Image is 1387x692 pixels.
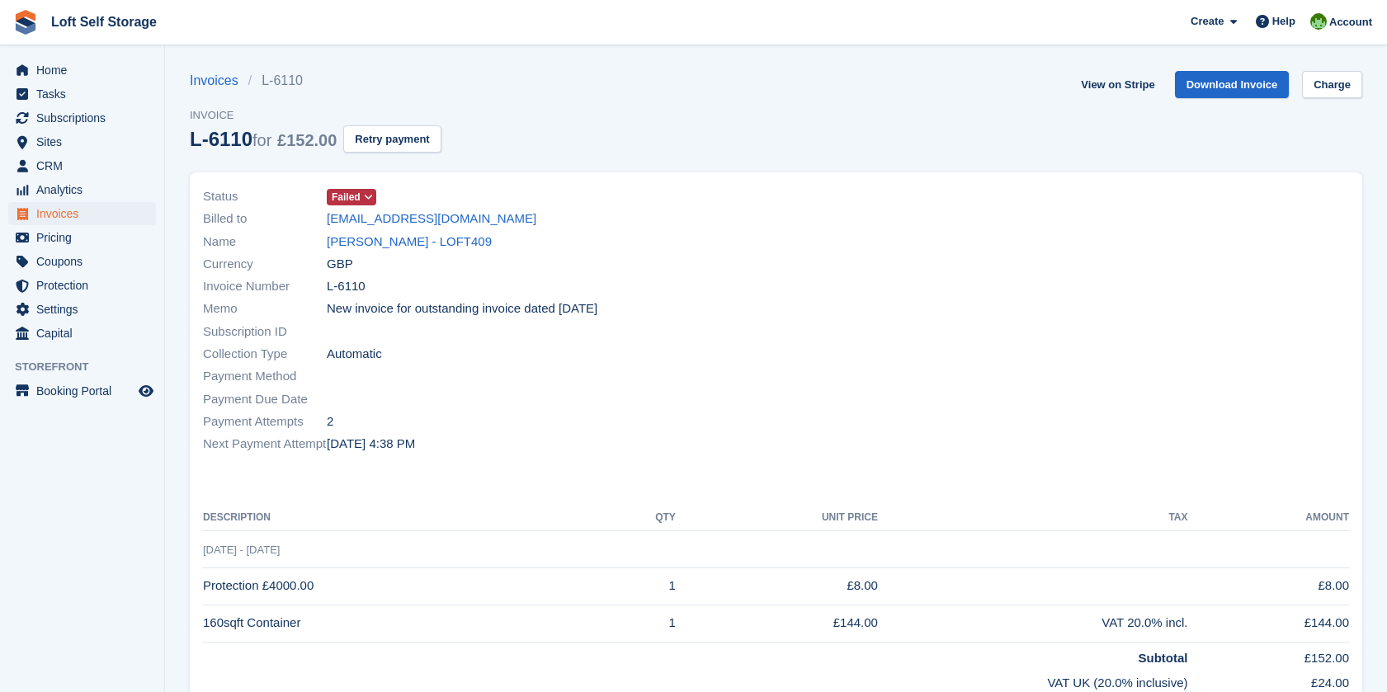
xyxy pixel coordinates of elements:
[190,107,441,124] span: Invoice
[36,274,135,297] span: Protection
[203,367,327,386] span: Payment Method
[203,544,280,556] span: [DATE] - [DATE]
[878,614,1188,633] div: VAT 20.0% incl.
[8,130,156,153] a: menu
[13,10,38,35] img: stora-icon-8386f47178a22dfd0bd8f6a31ec36ba5ce8667c1dd55bd0f319d3a0aa187defe.svg
[190,128,337,150] div: L-6110
[203,435,327,454] span: Next Payment Attempt
[203,255,327,274] span: Currency
[136,381,156,401] a: Preview store
[203,322,327,341] span: Subscription ID
[190,71,248,91] a: Invoices
[8,82,156,106] a: menu
[203,505,602,531] th: Description
[1139,651,1188,665] strong: Subtotal
[1310,13,1327,30] img: James Johnson
[1302,71,1362,98] a: Charge
[327,345,382,364] span: Automatic
[343,125,441,153] button: Retry payment
[327,255,353,274] span: GBP
[1188,567,1349,605] td: £8.00
[8,379,156,402] a: menu
[203,277,327,296] span: Invoice Number
[1188,605,1349,642] td: £144.00
[602,605,676,642] td: 1
[8,298,156,321] a: menu
[36,82,135,106] span: Tasks
[8,226,156,249] a: menu
[676,505,878,531] th: Unit Price
[878,505,1188,531] th: Tax
[203,233,327,252] span: Name
[15,359,164,375] span: Storefront
[36,178,135,201] span: Analytics
[8,106,156,129] a: menu
[36,130,135,153] span: Sites
[8,322,156,345] a: menu
[190,71,441,91] nav: breadcrumbs
[8,154,156,177] a: menu
[1074,71,1161,98] a: View on Stripe
[327,412,333,431] span: 2
[327,209,536,228] a: [EMAIL_ADDRESS][DOMAIN_NAME]
[327,299,597,318] span: New invoice for outstanding invoice dated [DATE]
[1329,14,1372,31] span: Account
[327,233,492,252] a: [PERSON_NAME] - LOFT409
[203,299,327,318] span: Memo
[203,209,327,228] span: Billed to
[332,190,361,205] span: Failed
[36,298,135,321] span: Settings
[36,322,135,345] span: Capital
[1188,505,1349,531] th: Amount
[36,379,135,402] span: Booking Portal
[8,202,156,225] a: menu
[36,202,135,225] span: Invoices
[8,274,156,297] a: menu
[45,8,163,35] a: Loft Self Storage
[36,226,135,249] span: Pricing
[203,412,327,431] span: Payment Attempts
[203,187,327,206] span: Status
[1175,71,1290,98] a: Download Invoice
[327,435,415,454] time: 2025-09-23 15:38:41 UTC
[36,59,135,82] span: Home
[203,605,602,642] td: 160sqft Container
[676,567,878,605] td: £8.00
[203,390,327,409] span: Payment Due Date
[1272,13,1295,30] span: Help
[8,178,156,201] a: menu
[676,605,878,642] td: £144.00
[252,131,271,149] span: for
[36,250,135,273] span: Coupons
[602,567,676,605] td: 1
[1191,13,1224,30] span: Create
[203,567,602,605] td: Protection £4000.00
[1188,642,1349,667] td: £152.00
[277,131,337,149] span: £152.00
[36,106,135,129] span: Subscriptions
[36,154,135,177] span: CRM
[602,505,676,531] th: QTY
[327,277,366,296] span: L-6110
[327,187,376,206] a: Failed
[8,250,156,273] a: menu
[8,59,156,82] a: menu
[203,345,327,364] span: Collection Type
